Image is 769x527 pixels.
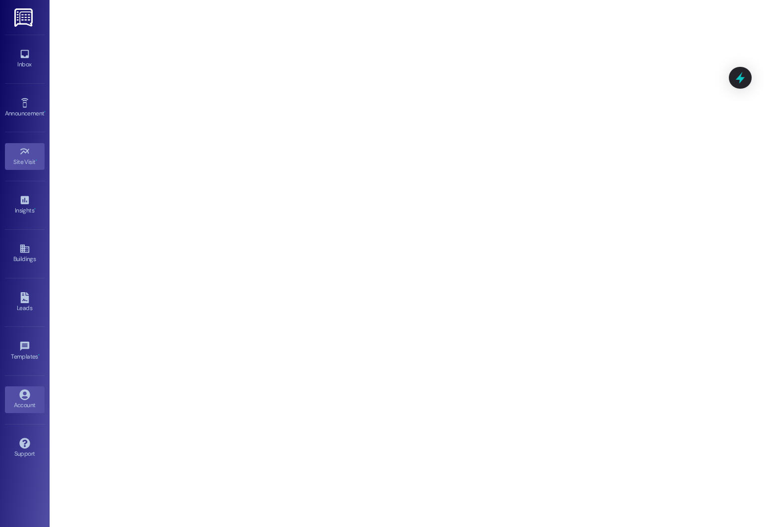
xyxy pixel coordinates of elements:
[34,206,36,212] span: •
[5,46,45,72] a: Inbox
[5,386,45,413] a: Account
[38,352,40,359] span: •
[5,192,45,218] a: Insights •
[5,240,45,267] a: Buildings
[5,435,45,462] a: Support
[44,108,46,115] span: •
[5,289,45,316] a: Leads
[5,338,45,365] a: Templates •
[36,157,37,164] span: •
[5,143,45,170] a: Site Visit •
[14,8,35,27] img: ResiDesk Logo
